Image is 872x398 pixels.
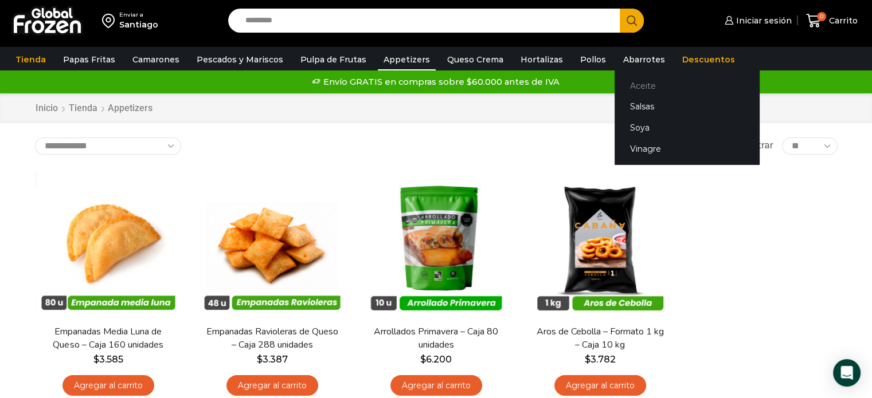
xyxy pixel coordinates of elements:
[257,354,288,365] bdi: 3.387
[833,359,861,387] div: Open Intercom Messenger
[515,49,569,70] a: Hortalizas
[420,354,452,365] bdi: 6.200
[615,117,759,139] a: Soya
[585,354,616,365] bdi: 3.782
[191,49,289,70] a: Pescados y Mariscos
[677,49,741,70] a: Descuentos
[534,325,666,352] a: Aros de Cebolla – Formato 1 kg – Caja 10 kg
[10,49,52,70] a: Tienda
[35,102,58,115] a: Inicio
[119,19,158,30] div: Santiago
[35,137,181,155] select: Pedido de la tienda
[102,11,119,30] img: address-field-icon.svg
[803,7,861,34] a: 0 Carrito
[733,15,792,26] span: Iniciar sesión
[554,375,646,396] a: Agregar al carrito: “Aros de Cebolla - Formato 1 kg - Caja 10 kg”
[93,354,99,365] span: $
[119,11,158,19] div: Enviar a
[585,354,591,365] span: $
[295,49,372,70] a: Pulpa de Frutas
[574,49,612,70] a: Pollos
[826,15,858,26] span: Carrito
[35,102,152,115] nav: Breadcrumb
[420,354,426,365] span: $
[617,49,671,70] a: Abarrotes
[206,325,338,352] a: Empanadas Ravioleras de Queso – Caja 288 unidades
[378,49,436,70] a: Appetizers
[62,375,154,396] a: Agregar al carrito: “Empanadas Media Luna de Queso - Caja 160 unidades”
[68,102,98,115] a: Tienda
[226,375,318,396] a: Agregar al carrito: “Empanadas Ravioleras de Queso - Caja 288 unidades”
[57,49,121,70] a: Papas Fritas
[722,9,792,32] a: Iniciar sesión
[390,375,482,396] a: Agregar al carrito: “Arrollados Primavera - Caja 80 unidades”
[615,75,759,96] a: Aceite
[127,49,185,70] a: Camarones
[817,12,826,21] span: 0
[93,354,123,365] bdi: 3.585
[108,103,152,113] h1: Appetizers
[42,325,174,352] a: Empanadas Media Luna de Queso – Caja 160 unidades
[620,9,644,33] button: Search button
[615,139,759,160] a: Vinagre
[441,49,509,70] a: Queso Crema
[257,354,263,365] span: $
[370,325,502,352] a: Arrollados Primavera – Caja 80 unidades
[615,96,759,117] a: Salsas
